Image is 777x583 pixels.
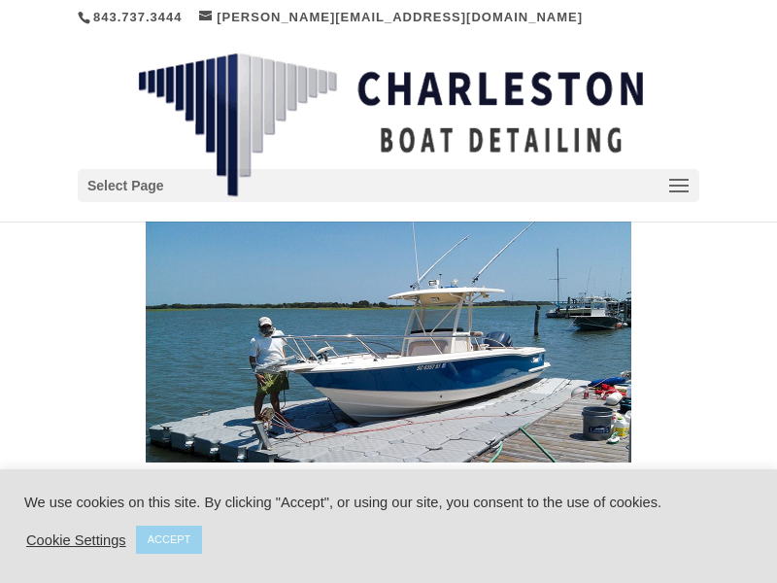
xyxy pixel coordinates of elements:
[93,10,183,24] a: 843.737.3444
[87,175,164,197] span: Select Page
[24,494,753,511] div: We use cookies on this site. By clicking "Accept", or using our site, you consent to the use of c...
[199,10,583,24] a: [PERSON_NAME][EMAIL_ADDRESS][DOMAIN_NAME]
[26,532,126,549] a: Cookie Settings
[138,52,643,198] img: Charleston Boat Detailing
[136,526,203,554] a: ACCEPT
